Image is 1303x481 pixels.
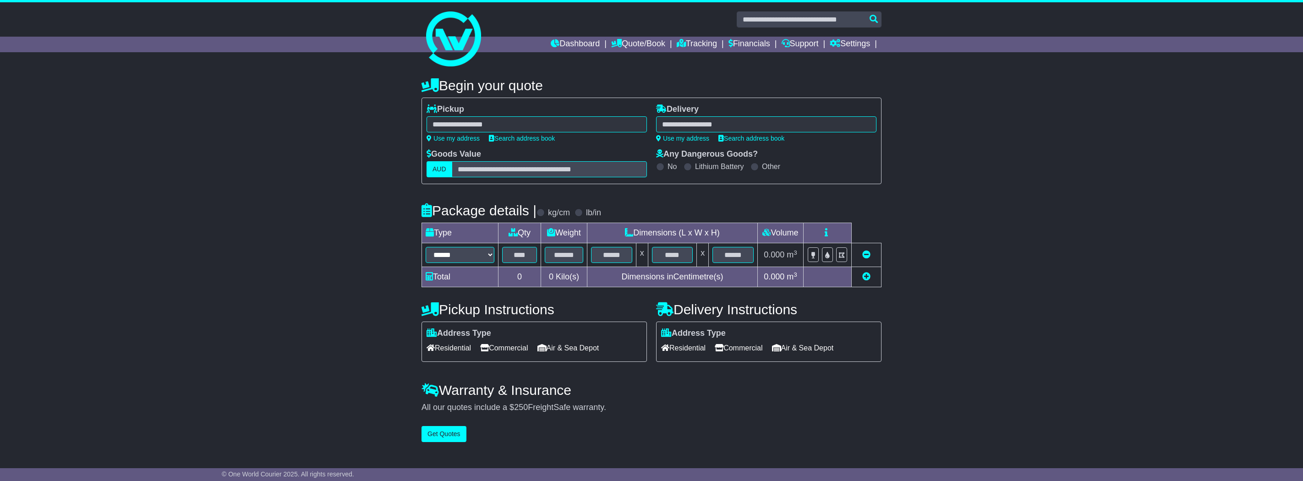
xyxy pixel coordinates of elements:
span: Commercial [715,341,762,355]
span: 0.000 [764,272,784,281]
label: Delivery [656,104,699,115]
a: Use my address [656,135,709,142]
label: kg/cm [548,208,570,218]
h4: Begin your quote [422,78,881,93]
span: m [787,250,797,259]
a: Search address book [718,135,784,142]
a: Settings [830,37,870,52]
a: Tracking [677,37,717,52]
td: Dimensions (L x W x H) [587,223,757,243]
td: x [636,243,648,267]
span: 0.000 [764,250,784,259]
td: 0 [498,267,541,287]
span: Residential [427,341,471,355]
span: m [787,272,797,281]
span: Air & Sea Depot [537,341,599,355]
td: x [697,243,709,267]
span: Air & Sea Depot [772,341,834,355]
span: Residential [661,341,706,355]
a: Search address book [489,135,555,142]
span: Commercial [480,341,528,355]
h4: Delivery Instructions [656,302,881,317]
a: Use my address [427,135,480,142]
label: Lithium Battery [695,162,744,171]
a: Quote/Book [611,37,665,52]
label: No [668,162,677,171]
label: lb/in [586,208,601,218]
label: Other [762,162,780,171]
label: Address Type [427,328,491,339]
h4: Package details | [422,203,537,218]
td: Total [422,267,498,287]
a: Financials [728,37,770,52]
td: Volume [757,223,803,243]
label: Goods Value [427,149,481,159]
div: All our quotes include a $ FreightSafe warranty. [422,403,881,413]
label: Any Dangerous Goods? [656,149,758,159]
label: Address Type [661,328,726,339]
a: Support [782,37,819,52]
button: Get Quotes [422,426,466,442]
td: Weight [541,223,587,243]
span: 0 [549,272,553,281]
span: 250 [514,403,528,412]
span: © One World Courier 2025. All rights reserved. [222,470,354,478]
h4: Warranty & Insurance [422,383,881,398]
a: Dashboard [551,37,600,52]
a: Remove this item [862,250,870,259]
td: Dimensions in Centimetre(s) [587,267,757,287]
label: AUD [427,161,452,177]
label: Pickup [427,104,464,115]
td: Qty [498,223,541,243]
sup: 3 [794,271,797,278]
td: Kilo(s) [541,267,587,287]
a: Add new item [862,272,870,281]
sup: 3 [794,249,797,256]
td: Type [422,223,498,243]
h4: Pickup Instructions [422,302,647,317]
